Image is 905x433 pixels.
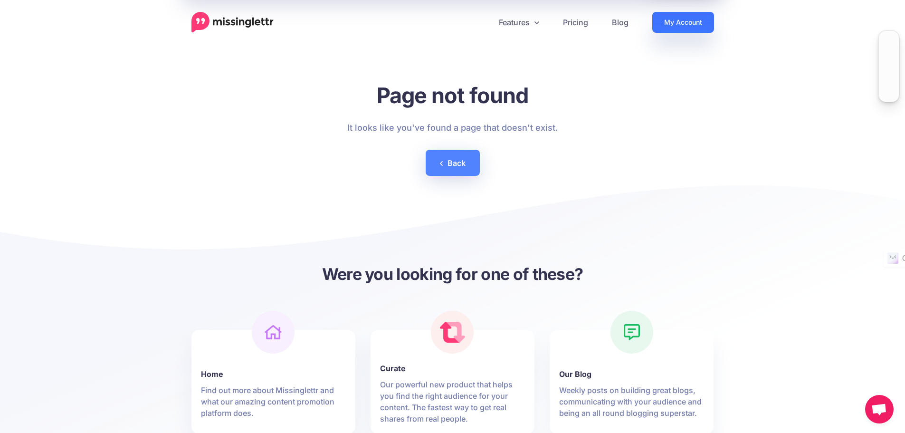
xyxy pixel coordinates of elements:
b: Home [201,368,346,380]
a: Back [426,150,480,176]
h1: Page not found [347,82,558,108]
a: Features [487,12,551,33]
a: My Account [652,12,714,33]
a: Curate Our powerful new product that helps you find the right audience for your content. The fast... [380,351,525,424]
img: curate.png [440,322,466,343]
h3: Were you looking for one of these? [191,263,714,285]
p: Find out more about Missinglettr and what our amazing content promotion platform does. [201,385,346,419]
a: Home Find out more about Missinglettr and what our amazing content promotion platform does. [201,357,346,419]
a: Blog [600,12,640,33]
p: It looks like you've found a page that doesn't exist. [347,120,558,135]
p: Weekly posts on building great blogs, communicating with your audience and being an all round blo... [559,385,704,419]
a: Pricing [551,12,600,33]
b: Our Blog [559,368,704,380]
a: Our Blog Weekly posts on building great blogs, communicating with your audience and being an all ... [559,357,704,419]
b: Curate [380,363,525,374]
p: Our powerful new product that helps you find the right audience for your content. The fastest way... [380,379,525,424]
div: Open chat [865,395,894,423]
